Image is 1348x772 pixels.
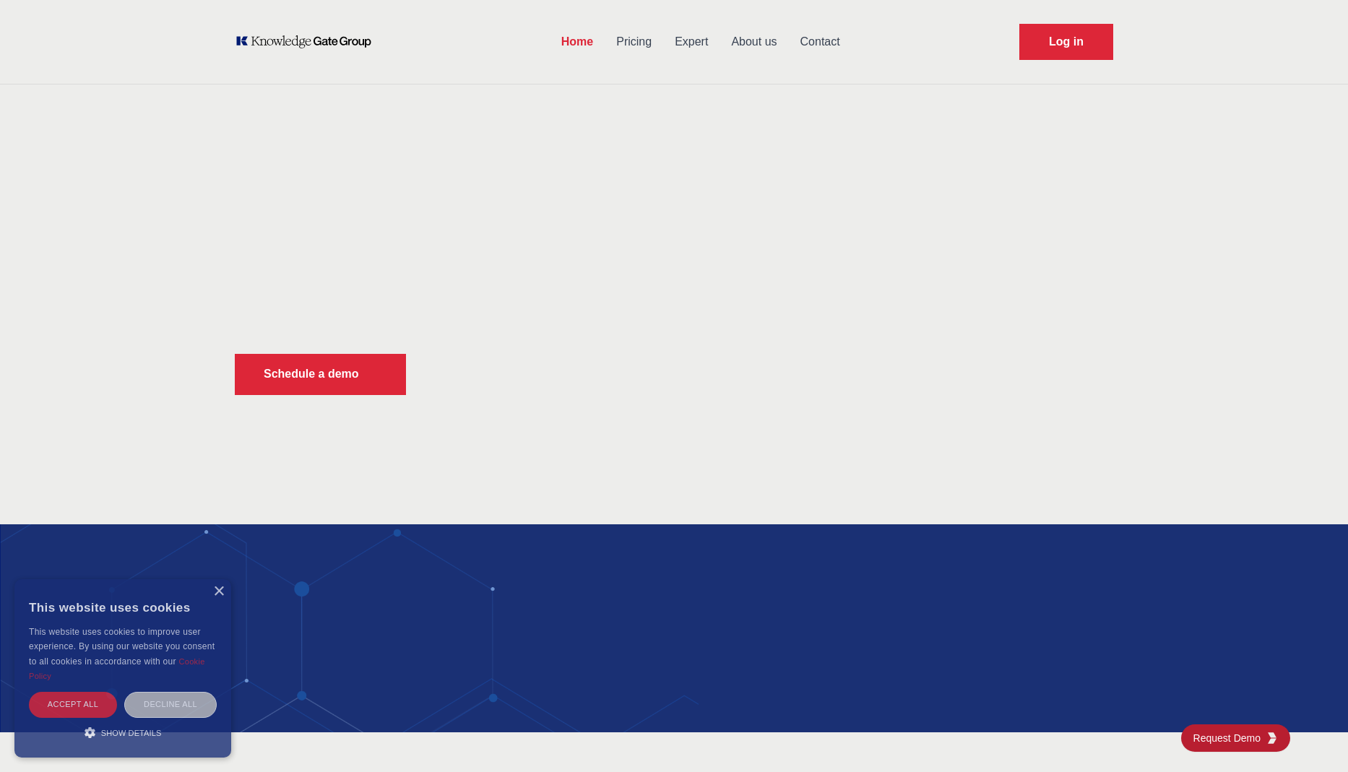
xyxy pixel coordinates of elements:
img: KGG Fifth Element RED [674,94,1136,510]
span: Request Demo [1193,731,1266,745]
button: Schedule a demoKGG Fifth Element RED [235,354,406,395]
img: KGG Fifth Element RED [366,365,384,383]
span: This website uses cookies to improve user experience. By using our website you consent to all coo... [29,627,215,667]
a: Request DemoKGG [1181,724,1290,752]
div: Show details [29,725,217,740]
a: Expert [663,23,720,61]
a: KOL Knowledge Platform: Talk to Key External Experts (KEE) [235,35,381,49]
a: Cookie Policy [29,657,205,680]
p: Schedule a demo [264,365,359,383]
a: Contact [789,23,852,61]
a: Home [550,23,605,61]
div: Accept all [29,692,117,717]
div: Decline all [124,692,217,717]
div: Close [213,586,224,597]
a: About us [720,23,788,61]
span: Show details [101,729,162,737]
a: Pricing [605,23,663,61]
div: This website uses cookies [29,590,217,625]
img: KGG [1266,732,1278,744]
a: Request Demo [1019,24,1113,60]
